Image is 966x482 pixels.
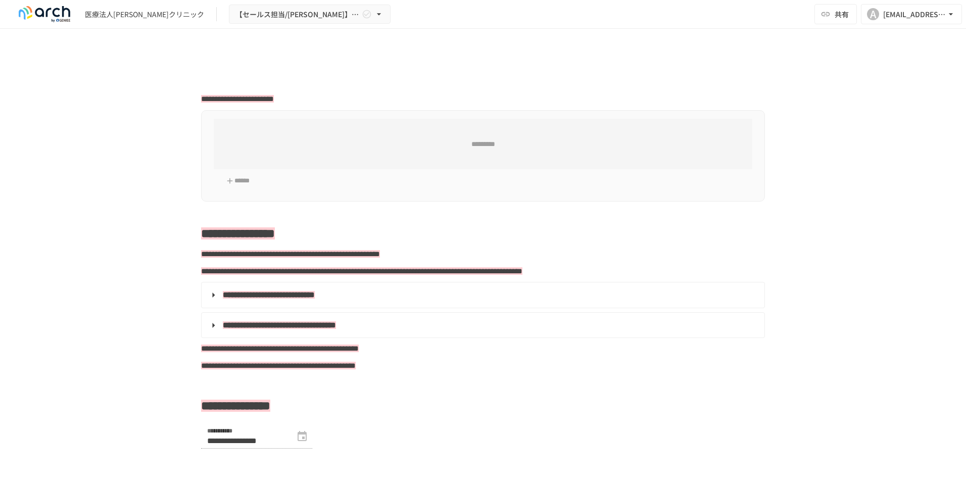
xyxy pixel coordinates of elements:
div: A [867,8,879,20]
button: A[EMAIL_ADDRESS][PERSON_NAME][DOMAIN_NAME] [861,4,962,24]
div: [EMAIL_ADDRESS][PERSON_NAME][DOMAIN_NAME] [883,8,946,21]
button: 共有 [814,4,857,24]
button: 【セールス担当/[PERSON_NAME]】医療法人[PERSON_NAME]クリニック様_初期設定サポート [229,5,391,24]
div: 医療法人[PERSON_NAME]クリニック [85,9,204,20]
img: logo-default@2x-9cf2c760.svg [12,6,77,22]
span: 【セールス担当/[PERSON_NAME]】医療法人[PERSON_NAME]クリニック様_初期設定サポート [235,8,360,21]
span: 共有 [835,9,849,20]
